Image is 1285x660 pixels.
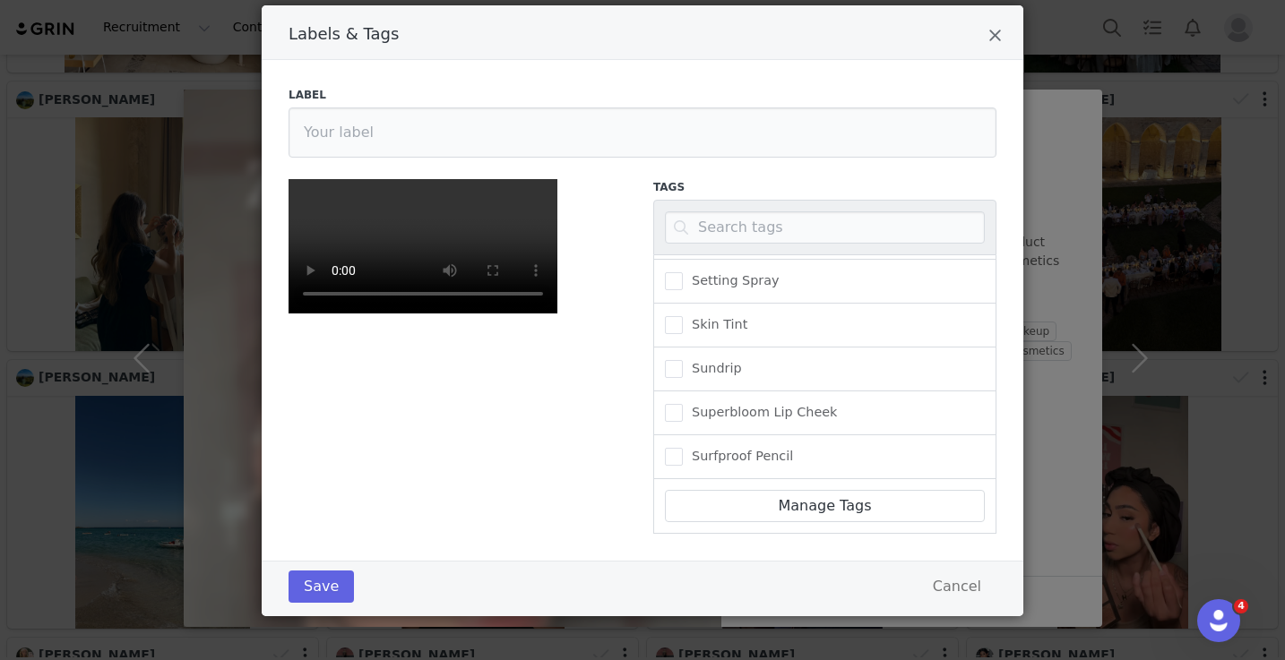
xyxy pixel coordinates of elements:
[683,272,780,289] span: Setting Spray
[289,107,996,158] input: Your label
[665,490,985,522] a: Manage Tags
[289,24,399,43] span: Labels & Tags
[289,570,354,603] button: Save
[262,5,1023,616] div: Labels & Tags
[683,404,837,421] span: Superbloom Lip Cheek
[289,87,996,103] label: Label
[683,360,742,377] span: Sundrip
[918,570,996,603] button: Cancel
[683,448,793,465] span: Surfproof Pencil
[988,27,1002,48] button: Close
[1197,599,1240,642] iframe: Intercom live chat
[1234,599,1248,613] span: 4
[683,316,747,333] span: Skin Tint
[653,179,996,195] label: Tags
[665,211,985,244] input: Search tags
